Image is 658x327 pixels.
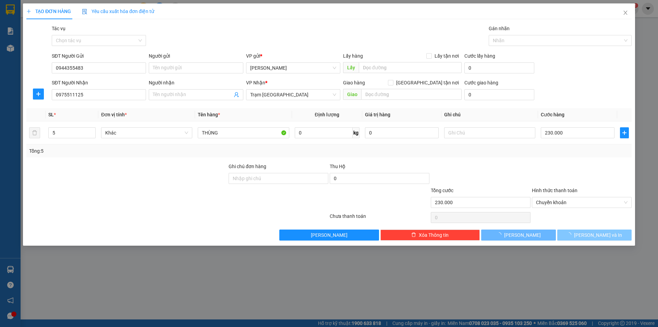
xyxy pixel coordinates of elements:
label: Cước lấy hàng [464,53,495,59]
span: plus [26,9,31,14]
img: icon [82,9,87,14]
span: [GEOGRAPHIC_DATA] tận nơi [393,79,462,86]
button: [PERSON_NAME] [481,230,556,241]
div: Người nhận [149,79,243,86]
span: VP Nhận [246,80,265,85]
button: [PERSON_NAME] và In [557,230,632,241]
span: TẠO ĐƠN HÀNG [26,9,71,14]
input: Cước lấy hàng [464,62,534,73]
span: Yêu cầu xuất hóa đơn điện tử [82,9,154,14]
th: Ghi chú [441,108,538,121]
span: plus [33,91,44,97]
button: plus [620,127,629,138]
div: VP gửi [246,52,340,60]
button: plus [33,89,44,100]
span: Tên hàng [198,112,220,117]
button: deleteXóa Thông tin [380,230,480,241]
span: kg [353,127,360,138]
label: Hình thức thanh toán [532,188,577,193]
button: [PERSON_NAME] [279,230,379,241]
button: Close [616,3,635,23]
span: Cước hàng [541,112,564,117]
span: Lấy [343,62,359,73]
span: Khác [105,128,188,138]
span: Phan Thiết [250,63,336,73]
input: 0 [365,127,439,138]
span: Tổng cước [431,188,453,193]
input: Dọc đường [359,62,462,73]
span: Xóa Thông tin [419,231,449,239]
input: VD: Bàn, Ghế [198,127,289,138]
div: SĐT Người Gửi [52,52,146,60]
span: Giá trị hàng [365,112,390,117]
span: [PERSON_NAME] [504,231,541,239]
span: Trạm Sài Gòn [250,90,336,100]
span: Chuyển khoản [536,197,627,208]
span: Lấy tận nơi [432,52,462,60]
input: Ghi chú đơn hàng [229,173,328,184]
span: Lấy hàng [343,53,363,59]
span: Giao hàng [343,80,365,85]
span: loading [566,232,574,237]
span: [PERSON_NAME] [311,231,348,239]
span: Thu Hộ [330,164,345,169]
button: delete [29,127,40,138]
label: Gán nhãn [489,26,510,31]
input: Ghi Chú [444,127,535,138]
div: Tổng: 5 [29,147,254,155]
span: close [623,10,628,15]
label: Tác vụ [52,26,65,31]
span: loading [497,232,504,237]
span: Đơn vị tính [101,112,127,117]
div: Người gửi [149,52,243,60]
span: delete [411,232,416,238]
span: [PERSON_NAME] và In [574,231,622,239]
span: Giao [343,89,361,100]
span: Định lượng [315,112,339,117]
input: Dọc đường [361,89,462,100]
input: Cước giao hàng [464,89,534,100]
span: SL [48,112,54,117]
div: Chưa thanh toán [329,212,430,224]
label: Cước giao hàng [464,80,498,85]
div: SĐT Người Nhận [52,79,146,86]
span: user-add [234,92,239,97]
label: Ghi chú đơn hàng [229,164,266,169]
span: plus [620,130,629,136]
